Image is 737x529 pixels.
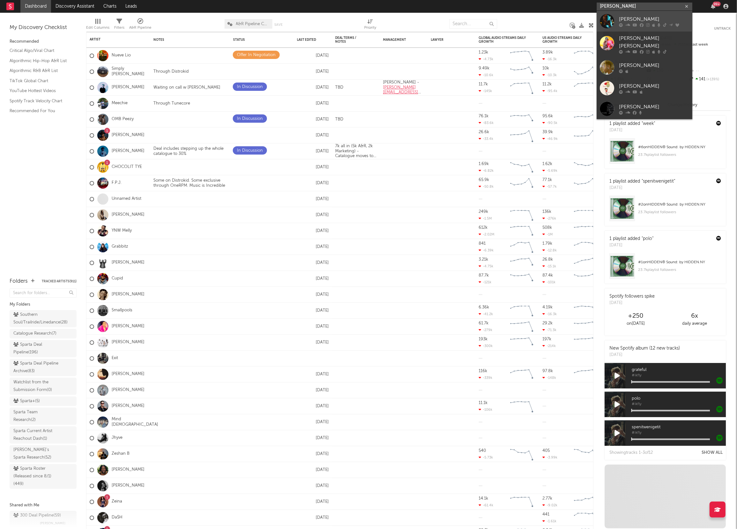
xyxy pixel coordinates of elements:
div: 1.69k [479,162,489,166]
div: Lawyer [431,38,463,42]
div: 540 [479,449,486,453]
a: [PERSON_NAME] [112,340,144,345]
div: A&R Pipeline [129,24,151,32]
div: 441 [542,512,549,517]
svg: Chart title [571,207,600,223]
div: [DATE] [297,402,329,410]
svg: Chart title [507,494,536,510]
a: [PERSON_NAME] [112,483,144,489]
svg: Chart title [571,223,600,239]
div: [DATE] [297,339,329,346]
svg: Chart title [571,494,600,510]
a: CHOCOLIT TYE [112,164,142,170]
div: -71.3k [542,328,556,332]
a: "spenitwenigetit" [642,179,675,184]
div: Sparta Roster (Released since 8/1) ( 449 ) [13,465,58,488]
a: "polo" [642,236,653,241]
div: [PERSON_NAME] [619,82,689,90]
div: [DATE] [297,482,329,490]
div: [DATE] [297,466,329,474]
div: Folders [10,278,28,285]
a: [PERSON_NAME] [597,57,692,78]
div: Filters [114,16,124,34]
a: Cupid [112,276,123,281]
div: -9.02k [542,503,557,507]
div: 193k [479,337,488,341]
div: Waiting on call w [PERSON_NAME] [150,85,224,90]
span: A&R Pipeline Collaboration Official [236,22,269,26]
div: [DATE] [297,100,329,107]
div: Sparta+ ( 5 ) [13,397,40,405]
a: [PERSON_NAME] [597,98,692,119]
div: 76.1k [479,114,489,118]
button: Untrack [714,25,731,32]
div: # 2 on HIDDEN® Sound: by HIDDEN.NY [638,201,721,208]
a: Sparta Deal Pipeline Archive(83) [10,359,77,376]
a: 300 Deal Pipeline(59)[PERSON_NAME] [10,511,77,528]
div: 1.79k [542,242,552,246]
a: Nueve Lio [112,53,131,58]
div: [DATE] [609,352,680,358]
div: Southern Soul/Trailride/Linedance ( 28 ) [13,311,68,326]
div: -1.5M [479,216,492,221]
a: [PERSON_NAME] [112,403,144,409]
svg: Chart title [571,319,600,335]
div: My Discovery Checklist [10,24,77,32]
div: 61.7k [479,321,489,325]
div: 23.7k playlist followers [638,266,721,274]
div: Through Tunecore [150,101,193,106]
div: 1.23k [479,50,488,54]
a: OMB Peezy [112,117,134,122]
svg: Chart title [507,127,536,143]
div: -1.61k [542,519,556,523]
div: Artist [90,38,137,41]
div: 2.77k [542,496,552,501]
div: -10.3k [542,73,557,77]
a: [PERSON_NAME] [597,11,692,32]
a: [PERSON_NAME] [112,260,144,265]
div: -279k [479,328,492,332]
div: 11.1k [479,401,488,405]
div: -16.3k [542,57,557,61]
svg: Chart title [571,271,600,287]
div: -214k [542,344,556,348]
a: Sparta Current Artist Reachout Dash(1) [10,426,77,444]
div: Sparta Team Research ( 2 ) [13,409,58,424]
div: Last Edited [297,38,319,42]
div: [PERSON_NAME] [619,15,689,23]
a: [PERSON_NAME] [112,372,144,377]
div: Priority [364,16,376,34]
div: 11.2k [542,82,552,86]
a: Watchlist from the Submission Form(0) [10,378,77,395]
span: [PERSON_NAME] [40,519,65,527]
input: Search for folders... [10,288,77,298]
div: [DATE] [297,84,329,91]
div: -50.8k [479,185,494,189]
svg: Chart title [571,80,600,96]
div: [DATE] [297,148,329,155]
div: Shared with Me [10,502,77,509]
div: -300k [479,344,493,348]
svg: Chart title [571,127,600,143]
div: [DATE] [297,450,329,458]
div: [DATE] [297,211,329,219]
div: [DATE] [297,307,329,315]
div: -46.9k [542,137,558,141]
div: 300 Deal Pipeline ( 59 ) [13,512,61,519]
div: New Spotify album (12 new tracks) [609,345,680,352]
div: [DATE] [609,300,655,306]
div: [DATE] [609,242,653,249]
div: 87.4k [542,273,553,278]
div: In Discussion [237,115,263,123]
svg: Chart title [507,64,536,80]
a: Zeshan B [112,451,129,457]
svg: Chart title [507,303,536,319]
svg: Chart title [507,366,536,382]
div: -1M [542,232,553,236]
div: 405 [542,449,550,453]
div: -145k [479,89,492,93]
a: Algorithmic R&B A&R List [10,67,70,74]
div: [DATE] [297,434,329,442]
svg: Chart title [571,175,600,191]
div: -90.5k [542,121,557,125]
